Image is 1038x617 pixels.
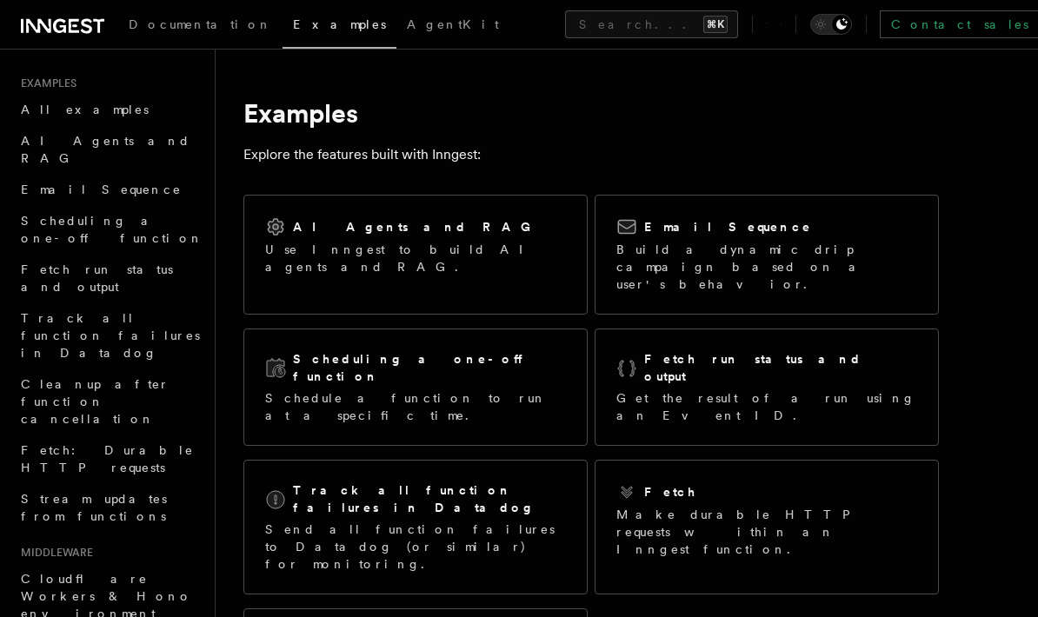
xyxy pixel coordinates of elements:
[21,443,194,474] span: Fetch: Durable HTTP requests
[616,241,917,293] p: Build a dynamic drip campaign based on a user's behavior.
[21,311,200,360] span: Track all function failures in Datadog
[293,350,566,385] h2: Scheduling a one-off function
[21,182,182,196] span: Email Sequence
[14,254,204,302] a: Fetch run status and output
[265,241,566,275] p: Use Inngest to build AI agents and RAG.
[14,205,204,254] a: Scheduling a one-off function
[703,16,728,33] kbd: ⌘K
[616,389,917,424] p: Get the result of a run using an Event ID.
[21,492,167,523] span: Stream updates from functions
[616,506,917,558] p: Make durable HTTP requests within an Inngest function.
[283,5,396,49] a: Examples
[407,17,499,31] span: AgentKit
[243,97,939,129] h1: Examples
[129,17,272,31] span: Documentation
[595,195,939,315] a: Email SequenceBuild a dynamic drip campaign based on a user's behavior.
[118,5,283,47] a: Documentation
[293,481,566,516] h2: Track all function failures in Datadog
[14,174,204,205] a: Email Sequence
[14,125,204,174] a: AI Agents and RAG
[293,218,540,236] h2: AI Agents and RAG
[14,368,204,435] a: Cleanup after function cancellation
[14,546,93,560] span: Middleware
[14,302,204,368] a: Track all function failures in Datadog
[14,435,204,483] a: Fetch: Durable HTTP requests
[21,214,203,245] span: Scheduling a one-off function
[243,328,588,446] a: Scheduling a one-off functionSchedule a function to run at a specific time.
[396,5,509,47] a: AgentKit
[595,328,939,446] a: Fetch run status and outputGet the result of a run using an Event ID.
[644,218,812,236] h2: Email Sequence
[14,483,204,532] a: Stream updates from functions
[21,377,170,426] span: Cleanup after function cancellation
[14,76,77,90] span: Examples
[565,10,738,38] button: Search...⌘K
[21,103,149,116] span: All examples
[21,134,190,165] span: AI Agents and RAG
[810,14,852,35] button: Toggle dark mode
[265,521,566,573] p: Send all function failures to Datadog (or similar) for monitoring.
[21,262,173,294] span: Fetch run status and output
[644,483,697,501] h2: Fetch
[243,195,588,315] a: AI Agents and RAGUse Inngest to build AI agents and RAG.
[265,389,566,424] p: Schedule a function to run at a specific time.
[243,143,939,167] p: Explore the features built with Inngest:
[243,460,588,594] a: Track all function failures in DatadogSend all function failures to Datadog (or similar) for moni...
[14,94,204,125] a: All examples
[595,460,939,594] a: FetchMake durable HTTP requests within an Inngest function.
[293,17,386,31] span: Examples
[644,350,917,385] h2: Fetch run status and output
